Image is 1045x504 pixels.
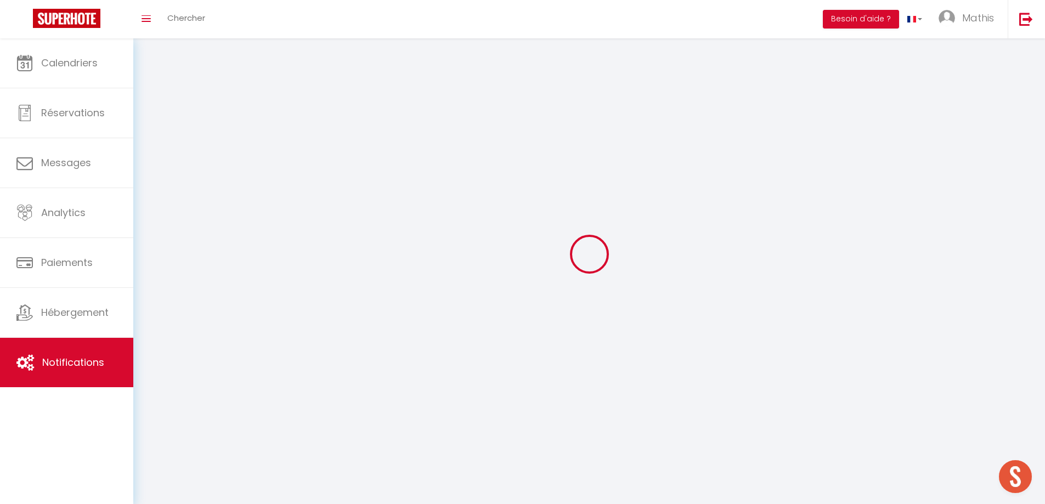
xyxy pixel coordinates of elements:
img: ... [939,10,955,26]
span: Mathis [962,11,994,25]
span: Notifications [42,355,104,369]
span: Calendriers [41,56,98,70]
img: Super Booking [33,9,100,28]
span: Chercher [167,12,205,24]
span: Paiements [41,256,93,269]
span: Analytics [41,206,86,219]
span: Réservations [41,106,105,120]
button: Besoin d'aide ? [823,10,899,29]
div: Ouvrir le chat [999,460,1032,493]
img: logout [1019,12,1033,26]
span: Messages [41,156,91,169]
span: Hébergement [41,305,109,319]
